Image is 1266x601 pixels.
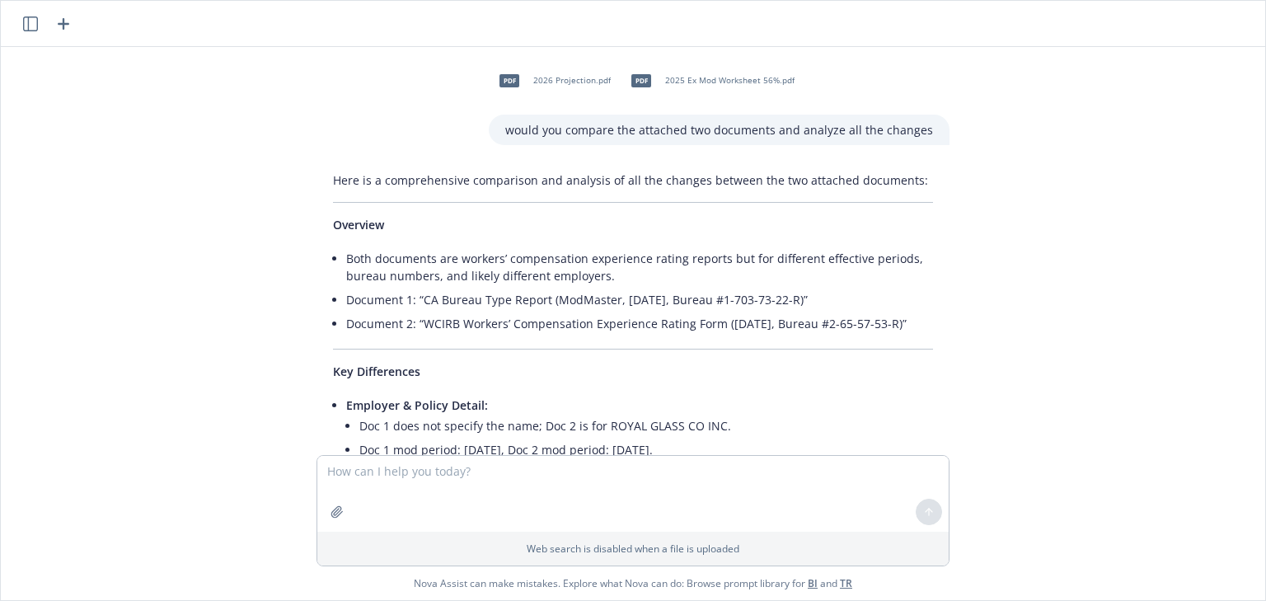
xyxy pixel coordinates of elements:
[333,217,384,232] span: Overview
[499,74,519,87] span: pdf
[533,75,611,86] span: 2026 Projection.pdf
[489,60,614,101] div: pdf2026 Projection.pdf
[631,74,651,87] span: pdf
[840,576,852,590] a: TR
[346,288,933,312] li: Document 1: “CA Bureau Type Report (ModMaster, [DATE], Bureau #1-703-73-22-R)”
[621,60,798,101] div: pdf2025 Ex Mod Worksheet 56%.pdf
[359,414,933,438] li: Doc 1 does not specify the name; Doc 2 is for ROYAL GLASS CO INC.
[346,397,488,413] span: Employer & Policy Detail:
[333,171,933,189] p: Here is a comprehensive comparison and analysis of all the changes between the two attached docum...
[359,438,933,462] li: Doc 1 mod period: [DATE], Doc 2 mod period: [DATE].
[665,75,795,86] span: 2025 Ex Mod Worksheet 56%.pdf
[7,566,1259,600] span: Nova Assist can make mistakes. Explore what Nova can do: Browse prompt library for and
[505,121,933,139] p: would you compare the attached two documents and analyze all the changes
[333,364,420,379] span: Key Differences
[346,312,933,336] li: Document 2: “WCIRB Workers’ Compensation Experience Rating Form ([DATE], Bureau #2-65-57-53-R)”
[808,576,818,590] a: BI
[327,542,939,556] p: Web search is disabled when a file is uploaded
[346,247,933,288] li: Both documents are workers’ compensation experience rating reports but for different effective pe...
